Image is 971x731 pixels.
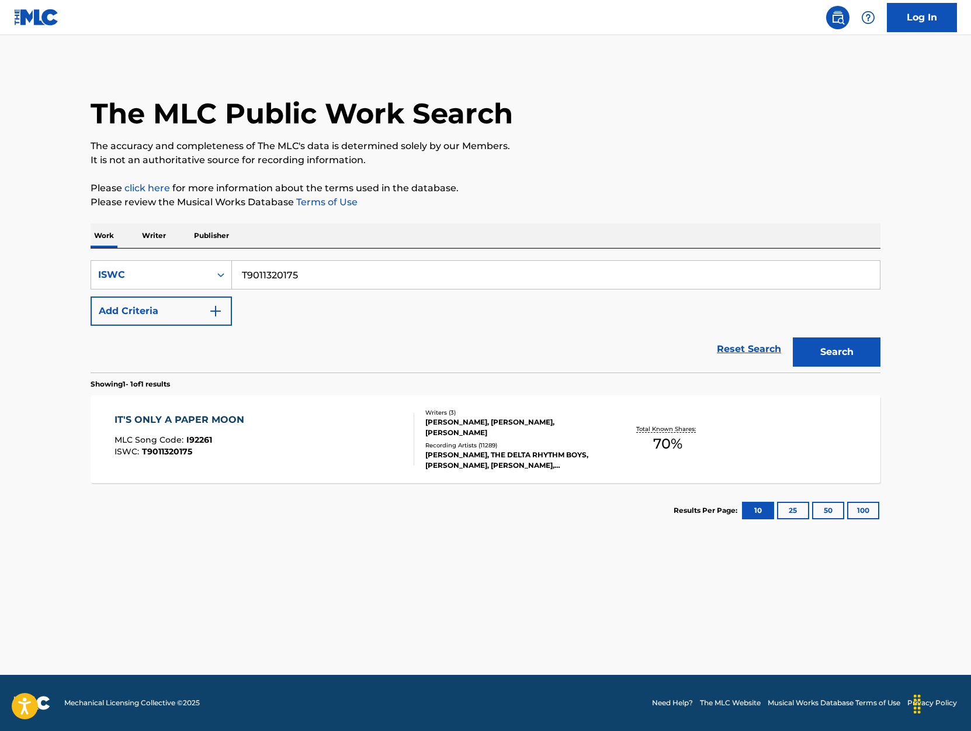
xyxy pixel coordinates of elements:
iframe: Chat Widget [913,675,971,731]
p: Please review the Musical Works Database [91,195,880,209]
a: Musical Works Database Terms of Use [768,698,900,708]
img: logo [14,696,50,710]
button: Add Criteria [91,296,232,326]
p: Work [91,223,117,248]
span: T9011320175 [142,446,192,457]
a: Privacy Policy [907,698,957,708]
button: Search [793,337,880,367]
a: Need Help? [652,698,693,708]
img: MLC Logo [14,9,59,26]
button: 50 [812,502,844,519]
a: Public Search [826,6,849,29]
div: Drag [908,687,927,722]
span: MLC Song Code : [115,435,186,445]
div: [PERSON_NAME], [PERSON_NAME], [PERSON_NAME] [425,417,602,438]
span: 70 % [653,433,682,454]
p: Publisher [190,223,233,248]
p: Please for more information about the terms used in the database. [91,181,880,195]
p: Writer [138,223,169,248]
img: help [861,11,875,25]
div: Help [856,6,880,29]
button: 10 [742,502,774,519]
a: IT'S ONLY A PAPER MOONMLC Song Code:I92261ISWC:T9011320175Writers (3)[PERSON_NAME], [PERSON_NAME]... [91,395,880,483]
a: Terms of Use [294,196,358,208]
p: The accuracy and completeness of The MLC's data is determined solely by our Members. [91,139,880,153]
div: ISWC [98,268,203,282]
div: [PERSON_NAME], THE DELTA RHYTHM BOYS, [PERSON_NAME], [PERSON_NAME], [PERSON_NAME] TRIO, [PERSON_N... [425,450,602,471]
button: 100 [847,502,879,519]
p: Total Known Shares: [636,425,699,433]
a: Reset Search [711,336,787,362]
h1: The MLC Public Work Search [91,96,513,131]
a: The MLC Website [700,698,761,708]
div: IT'S ONLY A PAPER MOON [115,413,250,427]
form: Search Form [91,260,880,373]
p: Showing 1 - 1 of 1 results [91,379,170,389]
p: It is not an authoritative source for recording information. [91,153,880,167]
span: Mechanical Licensing Collective © 2025 [64,698,200,708]
p: Results Per Page: [674,505,740,516]
img: 9d2ae6d4665cec9f34b9.svg [209,304,223,318]
span: ISWC : [115,446,142,457]
img: search [831,11,845,25]
a: Log In [887,3,957,32]
span: I92261 [186,435,212,445]
button: 25 [777,502,809,519]
div: Recording Artists ( 11289 ) [425,441,602,450]
div: Writers ( 3 ) [425,408,602,417]
a: click here [124,182,170,194]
